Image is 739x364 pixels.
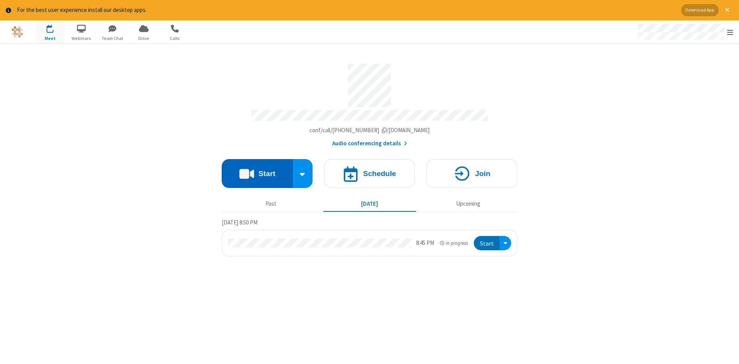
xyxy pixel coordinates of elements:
[332,139,407,148] button: Audio conferencing details
[309,126,430,135] button: Copy my meeting room linkCopy my meeting room link
[222,58,517,148] section: Account details
[12,26,23,38] img: QA Selenium DO NOT DELETE OR CHANGE
[225,197,318,211] button: Past
[67,35,96,42] span: Webinars
[475,170,490,177] h4: Join
[681,4,719,16] button: Download App
[721,4,733,16] button: Close alert
[363,170,396,177] h4: Schedule
[36,35,65,42] span: Meet
[324,159,415,188] button: Schedule
[309,126,430,134] span: Copy my meeting room link
[426,159,517,188] button: Join
[500,236,511,250] div: Open menu
[129,35,158,42] span: Drive
[630,20,739,43] div: Open menu
[98,35,127,42] span: Team Chat
[416,239,434,248] div: 8:45 PM
[222,159,293,188] button: Start
[474,236,500,250] button: Start
[3,20,32,43] button: Logo
[293,159,313,188] div: Start conference options
[17,6,675,15] div: For the best user experience install our desktop apps.
[440,239,468,247] em: in progress
[222,219,257,226] span: [DATE] 8:50 PM
[422,197,515,211] button: Upcoming
[222,218,517,256] section: Today's Meetings
[258,170,275,177] h4: Start
[323,197,416,211] button: [DATE]
[52,25,57,30] div: 1
[161,35,189,42] span: Calls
